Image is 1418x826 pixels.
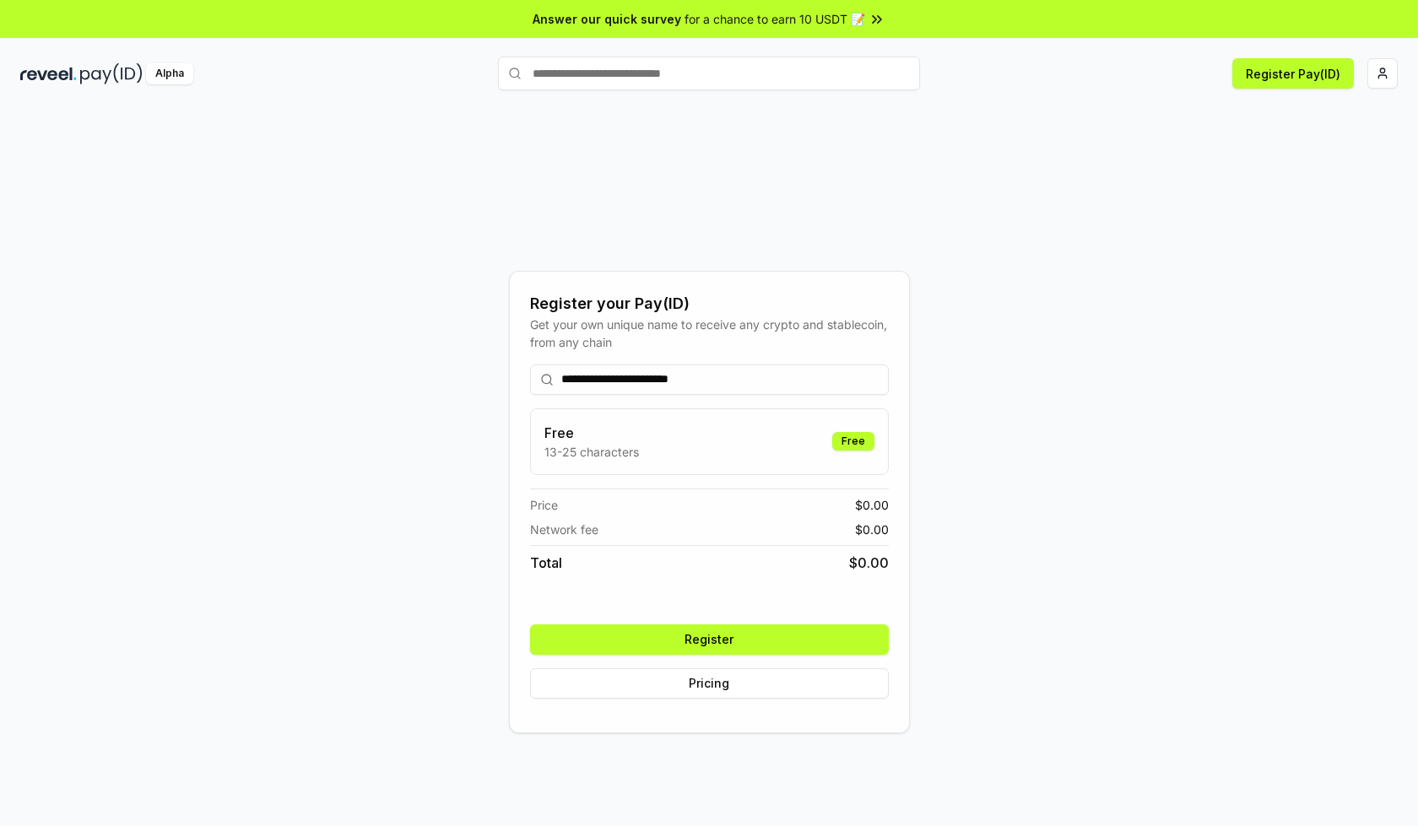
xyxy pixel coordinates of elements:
span: for a chance to earn 10 USDT 📝 [685,10,865,28]
div: Free [832,432,874,451]
p: 13-25 characters [544,443,639,461]
div: Register your Pay(ID) [530,292,889,316]
button: Pricing [530,668,889,699]
img: pay_id [80,63,143,84]
h3: Free [544,423,639,443]
span: $ 0.00 [855,496,889,514]
button: Register [530,624,889,655]
span: Answer our quick survey [533,10,681,28]
div: Get your own unique name to receive any crypto and stablecoin, from any chain [530,316,889,351]
span: Total [530,553,562,573]
button: Register Pay(ID) [1232,58,1354,89]
span: $ 0.00 [849,553,889,573]
span: Price [530,496,558,514]
span: $ 0.00 [855,521,889,538]
div: Alpha [146,63,193,84]
img: reveel_dark [20,63,77,84]
span: Network fee [530,521,598,538]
